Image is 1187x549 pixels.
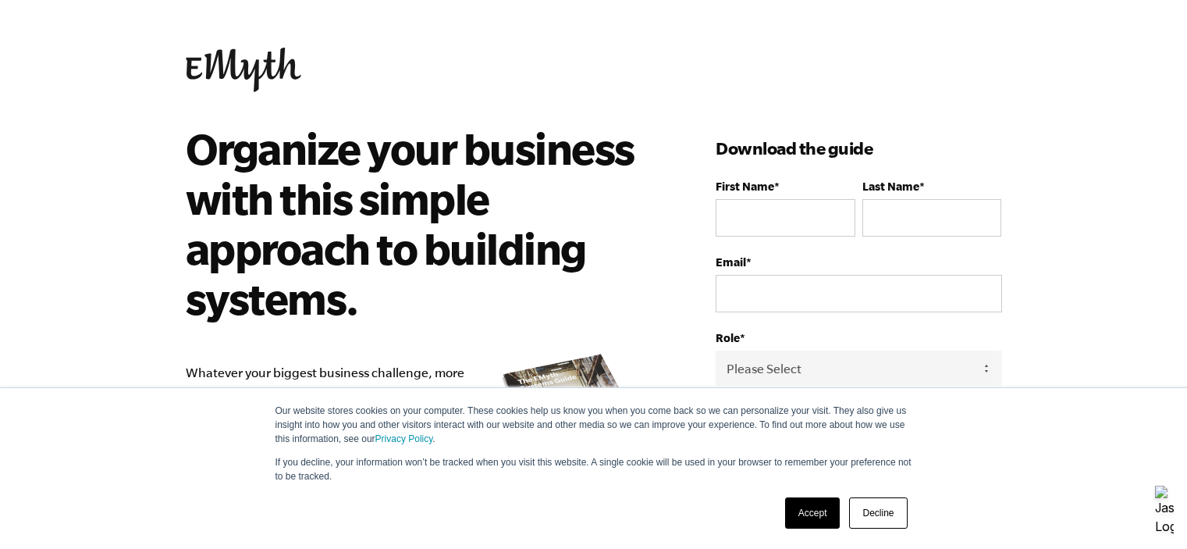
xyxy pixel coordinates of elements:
[785,497,840,529] a: Accept
[862,180,919,193] span: Last Name
[275,455,912,483] p: If you decline, your information won’t be tracked when you visit this website. A single cookie wi...
[849,497,907,529] a: Decline
[716,180,774,193] span: First Name
[375,433,433,444] a: Privacy Policy
[186,123,647,323] h2: Organize your business with this simple approach to building systems.
[716,136,1001,161] h3: Download the guide
[186,48,301,92] img: EMyth
[716,255,746,269] span: Email
[275,404,912,446] p: Our website stores cookies on your computer. These cookies help us know you when you come back so...
[497,348,669,508] img: e-myth systems guide organize your business
[716,331,740,344] span: Role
